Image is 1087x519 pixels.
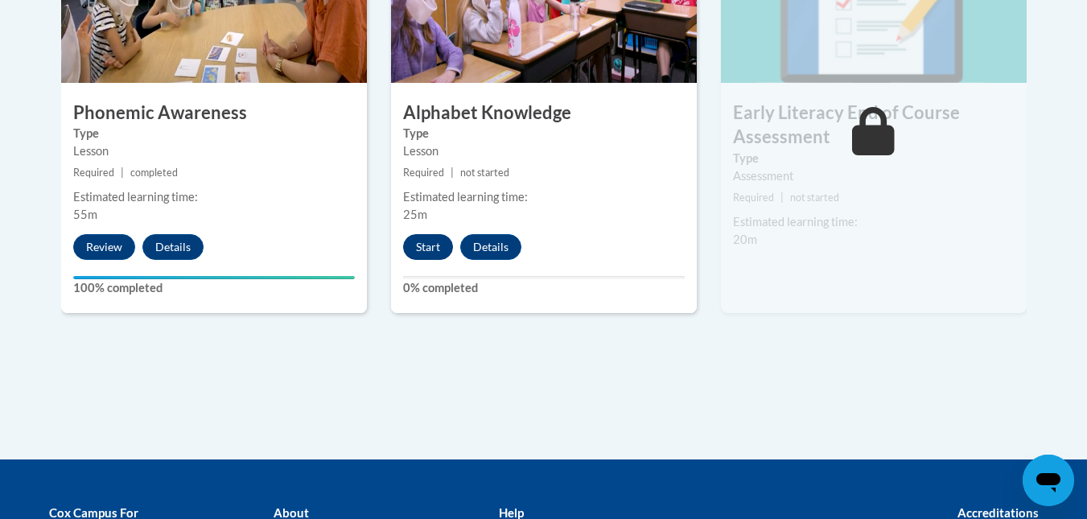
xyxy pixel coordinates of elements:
span: | [451,167,454,179]
div: Your progress [73,276,355,279]
div: Assessment [733,167,1015,185]
button: Details [142,234,204,260]
label: 0% completed [403,279,685,297]
div: Estimated learning time: [403,188,685,206]
div: Estimated learning time: [73,188,355,206]
div: Estimated learning time: [733,213,1015,231]
span: | [121,167,124,179]
button: Review [73,234,135,260]
h3: Alphabet Knowledge [391,101,697,126]
span: Required [733,192,774,204]
div: Lesson [403,142,685,160]
button: Start [403,234,453,260]
span: 55m [73,208,97,221]
span: 25m [403,208,427,221]
span: Required [73,167,114,179]
label: Type [403,125,685,142]
h3: Early Literacy End of Course Assessment [721,101,1027,150]
span: not started [460,167,509,179]
iframe: Button to launch messaging window [1023,455,1074,506]
span: 20m [733,233,757,246]
span: not started [790,192,839,204]
button: Details [460,234,521,260]
label: Type [733,150,1015,167]
h3: Phonemic Awareness [61,101,367,126]
label: 100% completed [73,279,355,297]
div: Lesson [73,142,355,160]
span: | [780,192,784,204]
label: Type [73,125,355,142]
span: completed [130,167,178,179]
span: Required [403,167,444,179]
